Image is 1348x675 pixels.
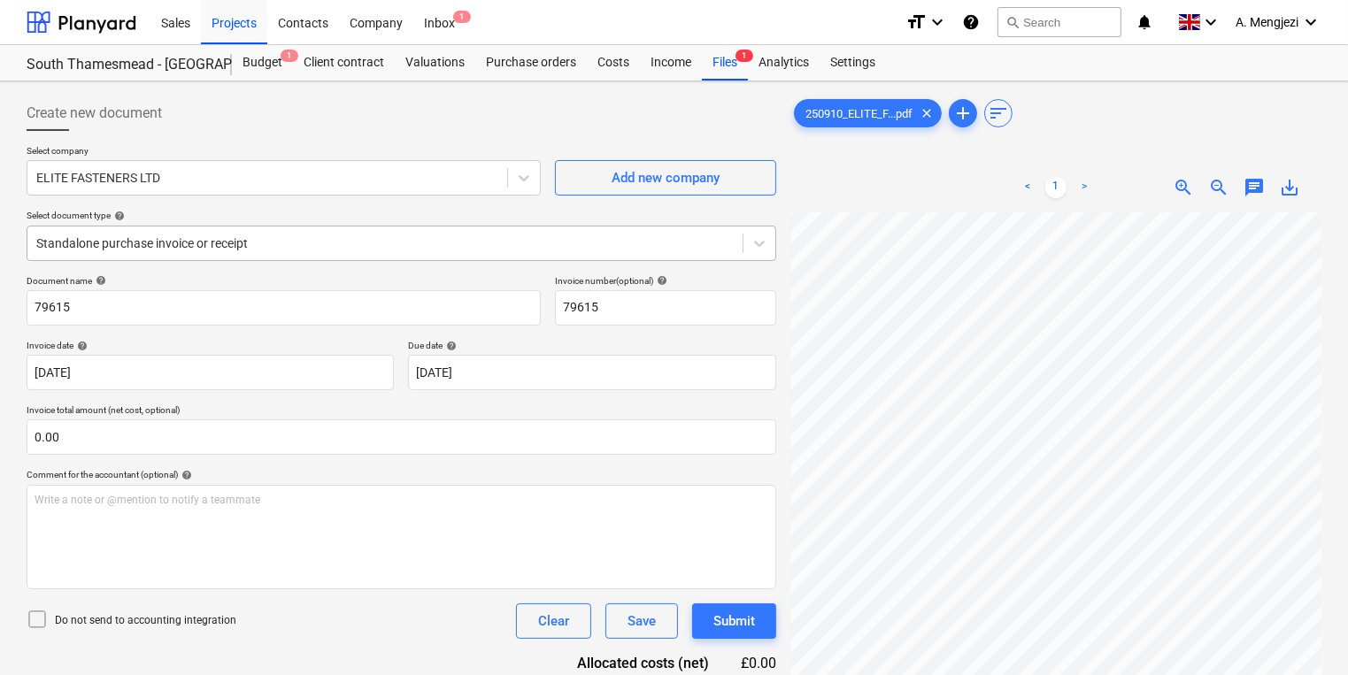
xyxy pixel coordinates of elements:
[555,290,776,326] input: Invoice number
[612,166,720,189] div: Add new company
[538,610,569,633] div: Clear
[111,211,125,221] span: help
[736,50,753,62] span: 1
[408,355,775,390] input: Due date not specified
[27,355,394,390] input: Invoice date not specified
[395,45,475,81] a: Valuations
[92,275,106,286] span: help
[1173,177,1194,198] span: zoom_in
[516,603,591,639] button: Clear
[555,275,776,287] div: Invoice number (optional)
[794,99,942,127] div: 250910_ELITE_F...pdf
[27,419,776,455] input: Invoice total amount (net cost, optional)
[232,45,293,81] div: Budget
[1045,177,1067,198] a: Page 1 is your current page
[820,45,886,81] a: Settings
[1259,590,1348,675] iframe: Chat Widget
[927,12,948,33] i: keyboard_arrow_down
[962,12,980,33] i: Knowledge base
[795,107,923,120] span: 250910_ELITE_F...pdf
[692,603,776,639] button: Submit
[178,470,192,480] span: help
[293,45,395,81] a: Client contract
[555,160,776,196] button: Add new company
[1017,177,1038,198] a: Previous page
[1244,177,1265,198] span: chat
[905,12,927,33] i: format_size
[952,103,974,124] span: add
[27,145,541,160] p: Select company
[408,340,775,351] div: Due date
[587,45,640,81] a: Costs
[453,11,471,23] span: 1
[27,56,211,74] div: South Thamesmead - [GEOGRAPHIC_DATA]
[443,341,457,351] span: help
[702,45,748,81] a: Files1
[653,275,667,286] span: help
[1074,177,1095,198] a: Next page
[640,45,702,81] a: Income
[737,653,776,673] div: £0.00
[475,45,587,81] a: Purchase orders
[27,290,541,326] input: Document name
[27,469,776,480] div: Comment for the accountant (optional)
[916,103,937,124] span: clear
[998,7,1121,37] button: Search
[605,603,678,639] button: Save
[27,340,394,351] div: Invoice date
[1279,177,1300,198] span: save_alt
[713,610,755,633] div: Submit
[1005,15,1020,29] span: search
[27,210,776,221] div: Select document type
[988,103,1009,124] span: sort
[55,613,236,628] p: Do not send to accounting integration
[281,50,298,62] span: 1
[73,341,88,351] span: help
[628,610,656,633] div: Save
[1136,12,1153,33] i: notifications
[1200,12,1221,33] i: keyboard_arrow_down
[27,275,541,287] div: Document name
[1208,177,1229,198] span: zoom_out
[546,653,737,673] div: Allocated costs (net)
[702,45,748,81] div: Files
[748,45,820,81] a: Analytics
[232,45,293,81] a: Budget1
[27,404,776,419] p: Invoice total amount (net cost, optional)
[27,103,162,124] span: Create new document
[1236,15,1298,29] span: A. Mengjezi
[1300,12,1321,33] i: keyboard_arrow_down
